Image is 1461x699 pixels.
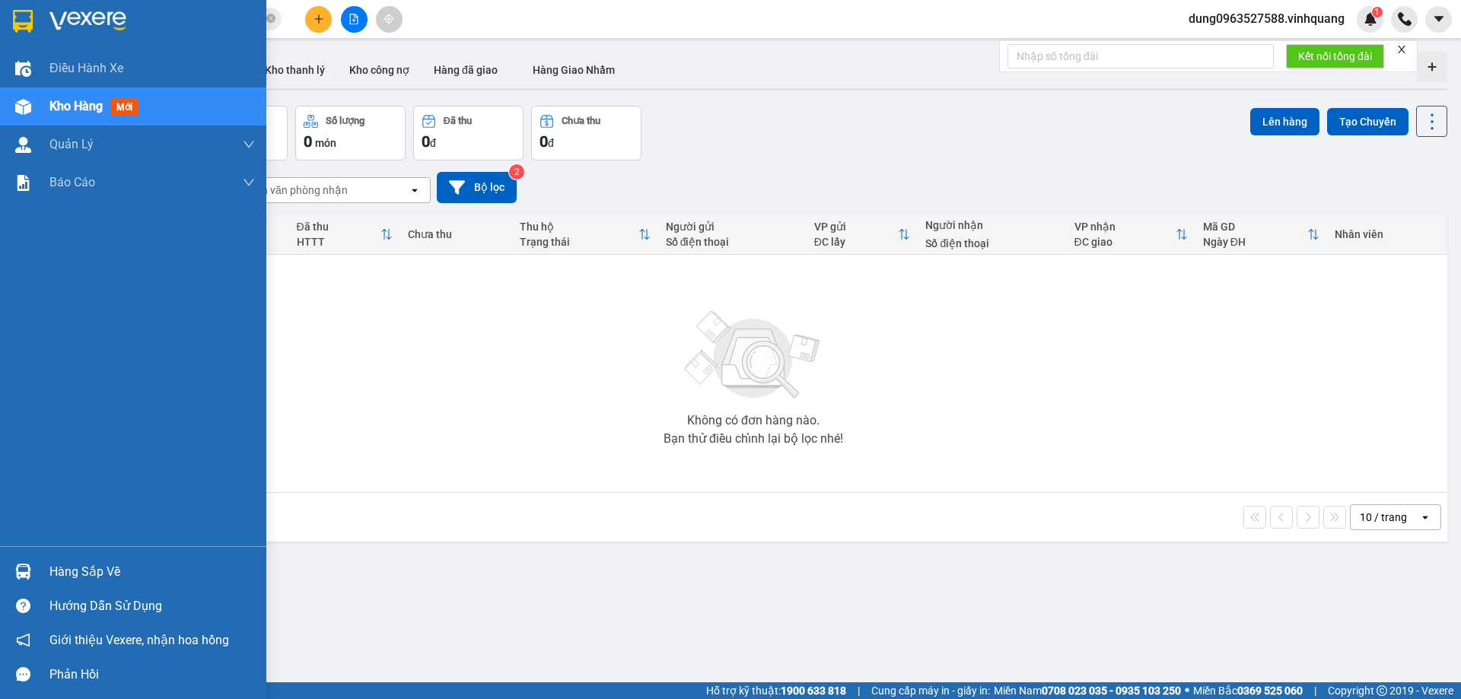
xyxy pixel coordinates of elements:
sup: 2 [509,164,524,180]
div: Nhân viên [1335,228,1440,240]
div: Không có đơn hàng nào. [687,415,820,427]
span: Điều hành xe [49,59,123,78]
strong: 0708 023 035 - 0935 103 250 [1042,685,1181,697]
img: warehouse-icon [15,61,31,77]
button: Tạo Chuyến [1327,108,1408,135]
div: Bạn thử điều chỉnh lại bộ lọc nhé! [664,433,843,445]
div: Thu hộ [520,221,638,233]
span: 0 [540,132,548,151]
div: Hàng sắp về [49,561,255,583]
div: Người gửi [666,221,799,233]
button: plus [305,6,332,33]
span: dung0963527588.vinhquang [1176,9,1357,28]
div: Phản hồi [49,663,255,686]
span: close [1396,44,1407,55]
span: file-add [349,14,359,24]
span: 0 [304,132,312,151]
div: Số lượng [326,116,364,126]
span: down [243,176,255,189]
span: Kho hàng [49,99,103,113]
img: warehouse-icon [15,99,31,115]
span: | [1314,682,1316,699]
span: Hàng Giao Nhầm [533,64,615,76]
span: món [315,137,336,149]
button: caret-down [1425,6,1452,33]
div: Số điện thoại [666,236,799,248]
img: warehouse-icon [15,564,31,580]
th: Toggle SortBy [807,214,918,255]
span: đ [430,137,436,149]
span: mới [110,99,138,116]
div: Chưa thu [562,116,600,126]
span: | [858,682,860,699]
span: caret-down [1432,12,1446,26]
span: notification [16,633,30,647]
div: Tạo kho hàng mới [1417,52,1447,82]
div: ĐC lấy [814,236,899,248]
span: Quản Lý [49,135,94,154]
span: Cung cấp máy in - giấy in: [871,682,990,699]
button: file-add [341,6,368,33]
span: Miền Bắc [1193,682,1303,699]
span: copyright [1377,685,1387,696]
span: 1 [1374,7,1380,17]
button: Bộ lọc [437,172,517,203]
span: Miền Nam [994,682,1181,699]
img: logo-vxr [13,10,33,33]
div: VP gửi [814,221,899,233]
span: close-circle [266,14,275,23]
svg: open [1419,511,1431,523]
div: Đã thu [297,221,381,233]
div: Số điện thoại [925,237,1058,249]
div: Trạng thái [520,236,638,248]
div: VP nhận [1074,221,1176,233]
img: icon-new-feature [1364,12,1377,26]
img: warehouse-icon [15,137,31,153]
span: Báo cáo [49,173,95,192]
button: Kết nối tổng đài [1286,44,1384,68]
div: Chọn văn phòng nhận [243,183,348,198]
div: ĐC giao [1074,236,1176,248]
div: Chưa thu [408,228,505,240]
button: Kho thanh lý [253,52,337,88]
button: Chưa thu0đ [531,106,641,160]
button: Đã thu0đ [413,106,524,160]
div: Đã thu [444,116,472,126]
span: Giới thiệu Vexere, nhận hoa hồng [49,631,229,650]
span: close-circle [266,12,275,27]
img: phone-icon [1398,12,1412,26]
span: Hỗ trợ kỹ thuật: [706,682,846,699]
sup: 1 [1372,7,1383,17]
button: Hàng đã giao [422,52,510,88]
img: solution-icon [15,175,31,191]
span: question-circle [16,599,30,613]
span: down [243,138,255,151]
button: Kho công nợ [337,52,422,88]
div: 10 / trang [1360,510,1407,525]
span: 0 [422,132,430,151]
div: HTTT [297,236,381,248]
div: Người nhận [925,219,1058,231]
strong: 0369 525 060 [1237,685,1303,697]
img: svg+xml;base64,PHN2ZyBjbGFzcz0ibGlzdC1wbHVnX19zdmciIHhtbG5zPSJodHRwOi8vd3d3LnczLm9yZy8yMDAwL3N2Zy... [677,302,829,408]
span: plus [314,14,324,24]
div: Hướng dẫn sử dụng [49,595,255,618]
th: Toggle SortBy [512,214,658,255]
svg: open [409,184,421,196]
div: Ngày ĐH [1203,236,1307,248]
span: ⚪️ [1185,688,1189,694]
span: aim [384,14,394,24]
div: Mã GD [1203,221,1307,233]
th: Toggle SortBy [1195,214,1327,255]
input: Nhập số tổng đài [1007,44,1274,68]
button: aim [376,6,403,33]
strong: 1900 633 818 [781,685,846,697]
th: Toggle SortBy [1067,214,1195,255]
button: Số lượng0món [295,106,406,160]
span: message [16,667,30,682]
span: Kết nối tổng đài [1298,48,1372,65]
span: đ [548,137,554,149]
th: Toggle SortBy [289,214,401,255]
button: Lên hàng [1250,108,1319,135]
